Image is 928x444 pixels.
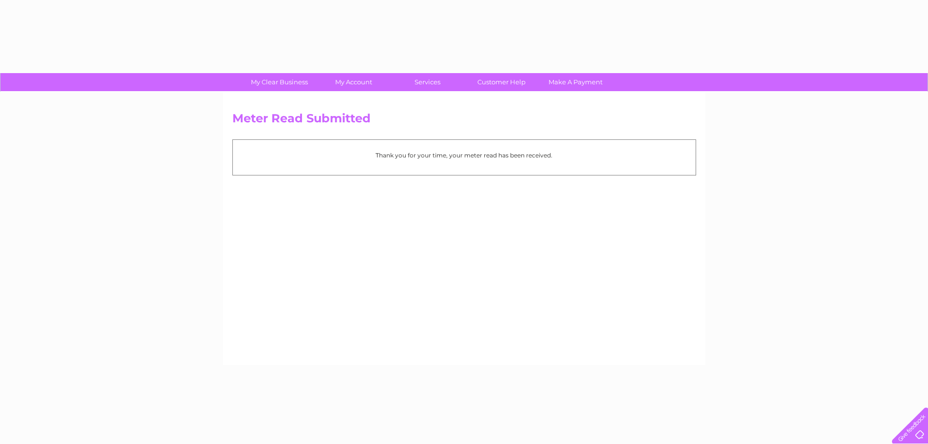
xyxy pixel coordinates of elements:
[387,73,468,91] a: Services
[232,112,696,130] h2: Meter Read Submitted
[313,73,394,91] a: My Account
[239,73,320,91] a: My Clear Business
[461,73,542,91] a: Customer Help
[535,73,616,91] a: Make A Payment
[238,151,691,160] p: Thank you for your time, your meter read has been received.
